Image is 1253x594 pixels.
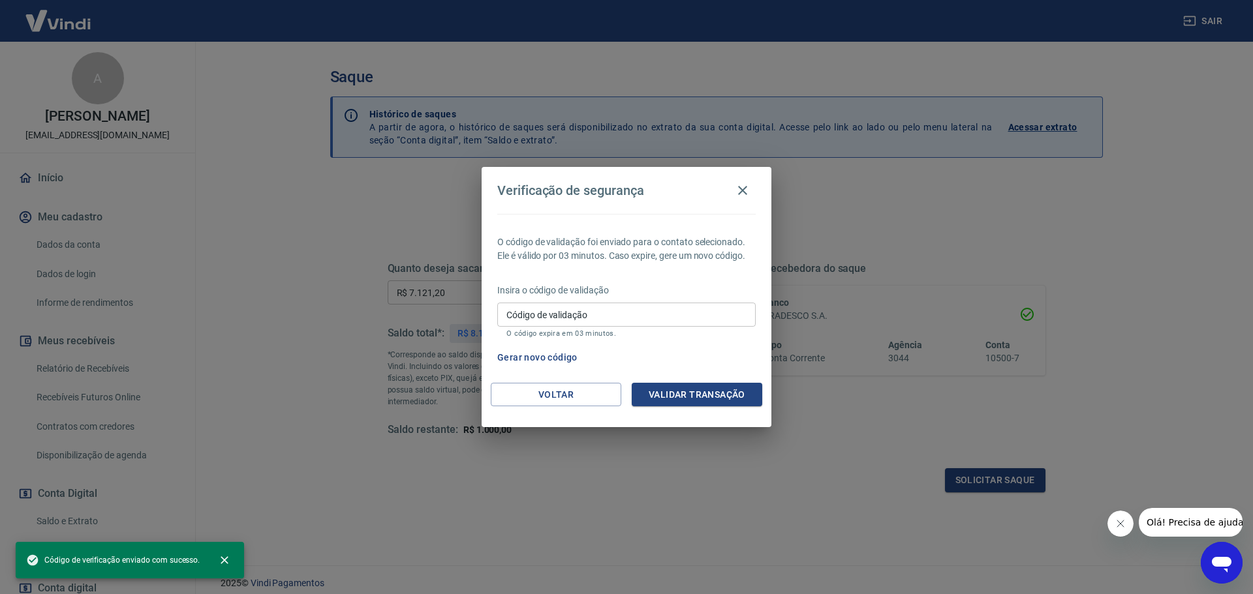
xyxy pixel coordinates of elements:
[26,554,200,567] span: Código de verificação enviado com sucesso.
[497,284,756,297] p: Insira o código de validação
[8,9,110,20] span: Olá! Precisa de ajuda?
[210,546,239,574] button: close
[497,183,644,198] h4: Verificação de segurança
[1201,542,1243,584] iframe: Botão para abrir a janela de mensagens
[492,346,583,370] button: Gerar novo código
[1107,511,1134,537] iframe: Fechar mensagem
[506,329,747,338] p: O código expira em 03 minutos.
[1139,508,1243,537] iframe: Mensagem da empresa
[491,383,621,407] button: Voltar
[632,383,762,407] button: Validar transação
[497,235,756,263] p: O código de validação foi enviado para o contato selecionado. Ele é válido por 03 minutos. Caso e...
